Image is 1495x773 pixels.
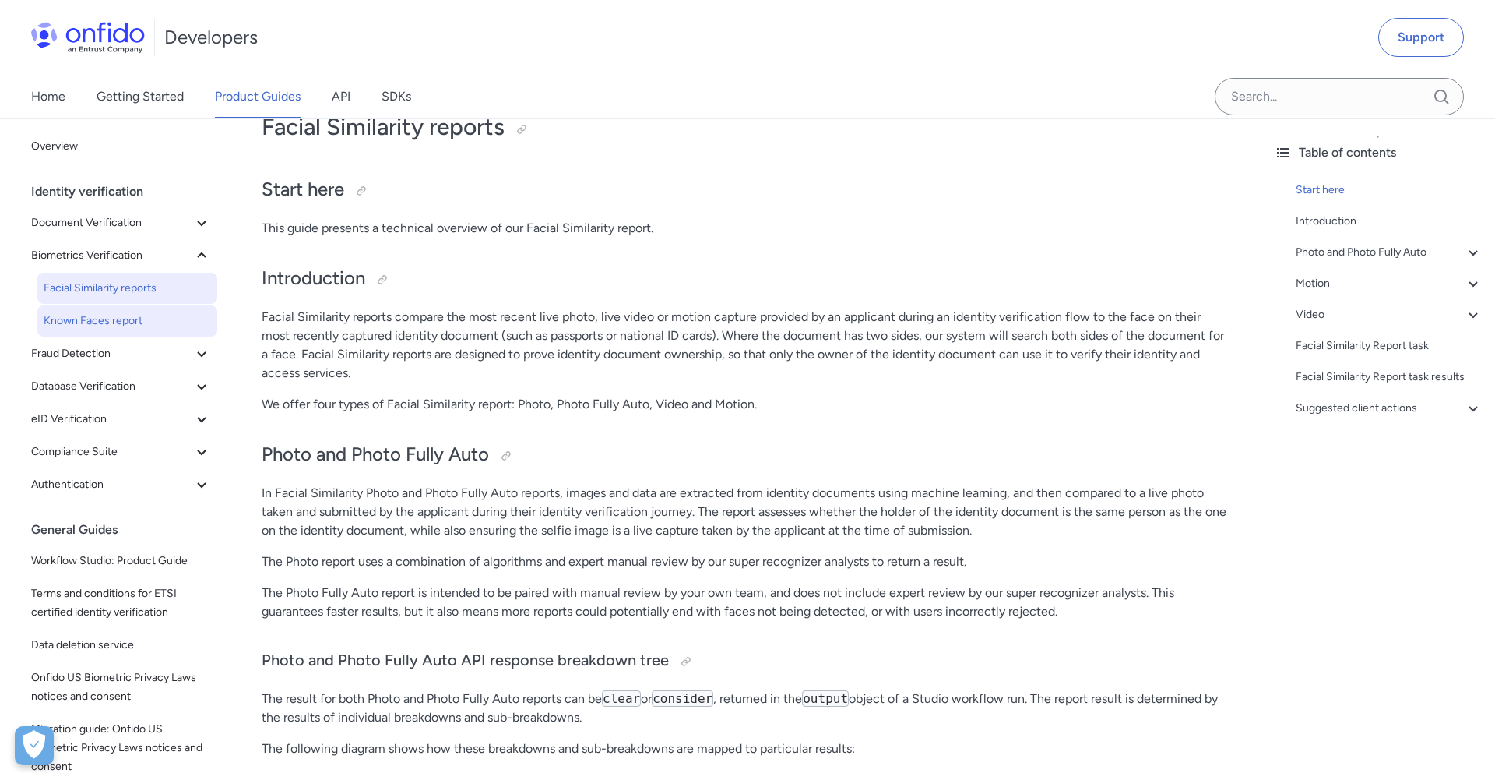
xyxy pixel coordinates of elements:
[262,739,1230,758] p: The following diagram shows how these breakdowns and sub-breakdowns are mapped to particular resu...
[1274,143,1483,162] div: Table of contents
[262,219,1230,238] p: This guide presents a technical overview of our Facial Similarity report.
[37,305,217,337] a: Known Faces report
[1296,243,1483,262] a: Photo and Photo Fully Auto
[1378,18,1464,57] a: Support
[31,514,223,545] div: General Guides
[262,584,1230,621] p: The Photo Fully Auto report is intended to be paired with manual review by your own team, and doe...
[262,395,1230,414] p: We offer four types of Facial Similarity report: Photo, Photo Fully Auto, Video and Motion.
[44,279,211,298] span: Facial Similarity reports
[25,371,217,402] button: Database Verification
[15,726,54,765] div: Cookie Preferences
[15,726,54,765] button: Open Preferences
[25,630,217,661] a: Data deletion service
[1215,78,1464,115] input: Onfido search input field
[262,649,1230,674] h3: Photo and Photo Fully Auto API response breakdown tree
[31,246,192,265] span: Biometrics Verification
[1296,399,1483,418] a: Suggested client actions
[802,690,849,707] code: output
[37,273,217,304] a: Facial Similarity reports
[31,137,211,156] span: Overview
[31,443,192,461] span: Compliance Suite
[31,636,211,655] span: Data deletion service
[262,690,1230,727] p: The result for both Photo and Photo Fully Auto reports can be or , returned in the object of a St...
[332,75,350,118] a: API
[382,75,411,118] a: SDKs
[31,344,192,363] span: Fraud Detection
[25,662,217,712] a: Onfido US Biometric Privacy Laws notices and consent
[1296,181,1483,199] a: Start here
[31,214,192,232] span: Document Verification
[25,545,217,577] a: Workflow Studio: Product Guide
[262,484,1230,540] p: In Facial Similarity Photo and Photo Fully Auto reports, images and data are extracted from ident...
[31,22,145,53] img: Onfido Logo
[44,312,211,330] span: Known Faces report
[602,690,641,707] code: clear
[1296,337,1483,355] a: Facial Similarity Report task
[652,690,713,707] code: consider
[25,131,217,162] a: Overview
[262,442,1230,468] h2: Photo and Photo Fully Auto
[262,177,1230,203] h2: Start here
[31,75,65,118] a: Home
[164,25,258,50] h1: Developers
[25,240,217,271] button: Biometrics Verification
[1296,305,1483,324] a: Video
[31,377,192,396] span: Database Verification
[97,75,184,118] a: Getting Started
[262,266,1230,292] h2: Introduction
[31,475,192,494] span: Authentication
[25,338,217,369] button: Fraud Detection
[25,436,217,468] button: Compliance Suite
[25,207,217,238] button: Document Verification
[25,578,217,628] a: Terms and conditions for ETSI certified identity verification
[1296,274,1483,293] a: Motion
[31,552,211,570] span: Workflow Studio: Product Guide
[31,410,192,429] span: eID Verification
[262,552,1230,571] p: The Photo report uses a combination of algorithms and expert manual review by our super recognize...
[262,111,1230,143] h1: Facial Similarity reports
[31,669,211,706] span: Onfido US Biometric Privacy Laws notices and consent
[1296,368,1483,386] a: Facial Similarity Report task results
[25,404,217,435] button: eID Verification
[31,176,223,207] div: Identity verification
[25,469,217,500] button: Authentication
[262,308,1230,383] p: Facial Similarity reports compare the most recent live photo, live video or motion capture provid...
[215,75,301,118] a: Product Guides
[1296,212,1483,231] a: Introduction
[31,584,211,622] span: Terms and conditions for ETSI certified identity verification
